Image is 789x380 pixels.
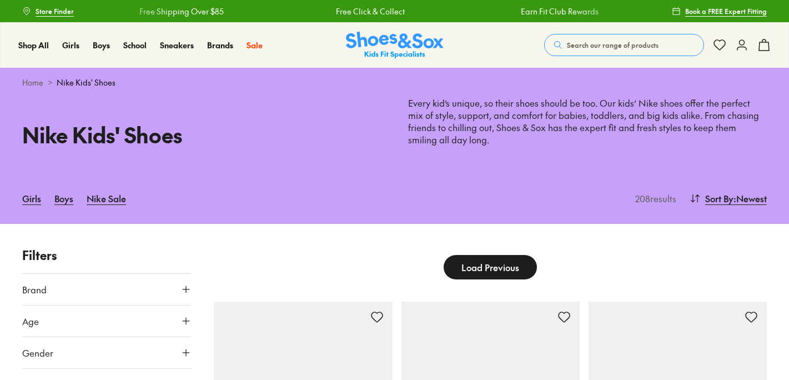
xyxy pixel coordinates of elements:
[22,283,47,296] span: Brand
[22,77,767,88] div: >
[123,39,147,51] a: School
[544,34,704,56] button: Search our range of products
[672,1,767,21] a: Book a FREE Expert Fitting
[520,6,598,17] a: Earn Fit Club Rewards
[139,6,224,17] a: Free Shipping Over $85
[160,39,194,51] a: Sneakers
[22,246,192,264] p: Filters
[22,1,74,21] a: Store Finder
[631,192,676,205] p: 208 results
[346,32,444,59] a: Shoes & Sox
[22,274,192,305] button: Brand
[444,255,537,279] button: Load Previous
[690,186,767,211] button: Sort By:Newest
[461,261,519,274] span: Load Previous
[54,186,73,211] a: Boys
[18,39,49,51] a: Shop All
[733,192,767,205] span: : Newest
[22,119,381,151] h1: Nike Kids' Shoes
[22,314,39,328] span: Age
[247,39,263,51] a: Sale
[87,186,126,211] a: Nike Sale
[408,97,767,146] p: Every kid’s unique, so their shoes should be too. Our kids’ Nike shoes offer the perfect mix of s...
[36,6,74,16] span: Store Finder
[22,186,41,211] a: Girls
[685,6,767,16] span: Book a FREE Expert Fitting
[62,39,79,51] a: Girls
[22,77,43,88] a: Home
[207,39,233,51] a: Brands
[57,77,115,88] span: Nike Kids' Shoes
[346,32,444,59] img: SNS_Logo_Responsive.svg
[22,337,192,368] button: Gender
[93,39,110,51] a: Boys
[336,6,405,17] a: Free Click & Collect
[567,40,659,50] span: Search our range of products
[22,306,192,337] button: Age
[705,192,733,205] span: Sort By
[22,346,53,359] span: Gender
